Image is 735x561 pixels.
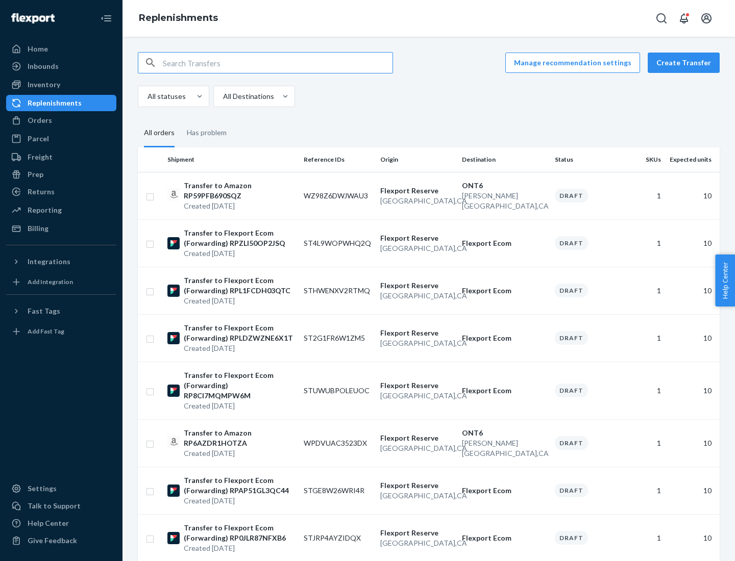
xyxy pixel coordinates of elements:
[627,314,665,362] td: 1
[627,219,665,267] td: 1
[462,238,547,248] p: Flexport Ecom
[223,91,274,101] div: All Destinations
[28,61,59,71] div: Inbounds
[28,205,62,215] div: Reporting
[184,523,296,543] p: Transfer to Flexport Ecom (Forwarding) RP0JLR87NFXB6
[300,467,376,514] td: STGE8W26WRI4R
[462,181,547,191] p: ONT6
[380,328,454,338] p: Flexport Reserve
[6,166,116,183] a: Prep
[462,333,547,343] p: Flexport Ecom
[462,191,547,211] p: [PERSON_NAME][GEOGRAPHIC_DATA] , CA
[11,13,55,23] img: Flexport logo
[300,267,376,314] td: STHWENXV2RTMQ
[28,257,70,267] div: Integrations
[380,380,454,391] p: Flexport Reserve
[376,147,458,172] th: Origin
[148,91,186,101] div: All statuses
[462,486,547,496] p: Flexport Ecom
[28,277,73,286] div: Add Integration
[184,401,296,411] p: Created [DATE]
[380,528,454,538] p: Flexport Reserve
[6,76,116,93] a: Inventory
[648,53,720,73] button: Create Transfer
[665,419,720,467] td: 10
[300,147,376,172] th: Reference IDs
[505,53,640,73] a: Manage recommendation settings
[300,419,376,467] td: WPDVUAC3523DX
[6,532,116,549] button: Give Feedback
[6,515,116,531] a: Help Center
[380,338,454,348] p: [GEOGRAPHIC_DATA] , CA
[6,498,116,514] a: Talk to Support
[28,223,48,234] div: Billing
[6,202,116,218] a: Reporting
[665,267,720,314] td: 10
[551,147,627,172] th: Status
[184,275,296,296] p: Transfer to Flexport Ecom (Forwarding) RPL1FCDH03QTC
[462,386,547,396] p: Flexport Ecom
[627,362,665,419] td: 1
[665,172,720,219] td: 10
[380,280,454,291] p: Flexport Reserve
[131,4,226,33] ol: breadcrumbs
[555,531,588,545] div: Draft
[555,483,588,497] div: Draft
[146,91,148,101] input: All statuses
[28,44,48,54] div: Home
[555,284,588,297] div: Draft
[380,233,454,243] p: Flexport Reserve
[184,448,296,458] p: Created [DATE]
[555,384,588,397] div: Draft
[28,518,69,528] div: Help Center
[380,391,454,401] p: [GEOGRAPHIC_DATA] , CA
[6,112,116,129] a: Orders
[6,323,116,340] a: Add Fast Tag
[6,253,116,270] button: Integrations
[627,419,665,467] td: 1
[6,58,116,74] a: Inbounds
[555,189,588,202] div: Draft
[627,267,665,314] td: 1
[300,314,376,362] td: ST2G1FR6W1ZM5
[462,438,547,458] p: [PERSON_NAME][GEOGRAPHIC_DATA] , CA
[300,219,376,267] td: ST4L9WOPWHQ2Q
[380,243,454,253] p: [GEOGRAPHIC_DATA] , CA
[555,236,588,250] div: Draft
[715,254,735,307] button: Help Center
[555,331,588,345] div: Draft
[96,8,116,29] button: Close Navigation
[187,119,227,146] div: Has problem
[380,186,454,196] p: Flexport Reserve
[6,274,116,290] a: Add Integration
[184,428,296,448] p: Transfer to Amazon RP6AZDR1HOTZA
[163,53,393,73] input: Search Transfers
[184,181,296,201] p: Transfer to Amazon RP59PFB690SQZ
[184,496,296,506] p: Created [DATE]
[6,303,116,319] button: Fast Tags
[184,323,296,343] p: Transfer to Flexport Ecom (Forwarding) RPLDZWZNE6X1T
[674,8,694,29] button: Open notifications
[665,467,720,514] td: 10
[184,343,296,353] p: Created [DATE]
[627,147,665,172] th: SKUs
[555,436,588,450] div: Draft
[163,147,300,172] th: Shipment
[380,491,454,501] p: [GEOGRAPHIC_DATA] , CA
[300,362,376,419] td: STUWUBPOLEUOC
[6,149,116,165] a: Freight
[28,115,52,125] div: Orders
[28,98,82,108] div: Replenishments
[6,184,116,200] a: Returns
[300,172,376,219] td: WZ98Z6DWJWAU3
[184,543,296,553] p: Created [DATE]
[462,286,547,296] p: Flexport Ecom
[6,480,116,497] a: Settings
[139,12,218,23] a: Replenishments
[28,306,60,316] div: Fast Tags
[665,314,720,362] td: 10
[28,152,53,162] div: Freight
[627,172,665,219] td: 1
[462,533,547,543] p: Flexport Ecom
